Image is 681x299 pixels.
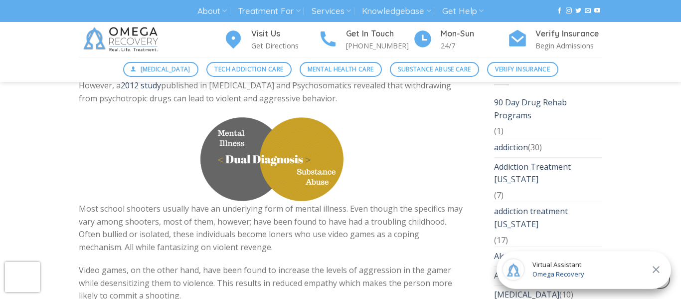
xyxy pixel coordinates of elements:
[398,64,471,74] span: Substance Abuse Care
[79,203,464,254] p: Most school shooters usually have an underlying form of mental illness. Even though the specifics...
[141,64,190,74] span: [MEDICAL_DATA]
[508,27,602,52] a: Verify Insurance Begin Admissions
[214,64,283,74] span: Tech Addiction Care
[441,40,508,51] p: 24/7
[494,93,603,138] li: (1)
[594,7,600,14] a: Follow on YouTube
[300,62,382,77] a: Mental Health Care
[494,138,528,157] a: addiction
[494,266,603,286] li: (1)
[308,64,373,74] span: Mental Health Care
[346,40,413,51] p: [PHONE_NUMBER]
[390,62,479,77] a: Substance Abuse Care
[494,202,603,234] a: addiction treatment [US_STATE]
[494,157,603,202] li: (7)
[362,2,431,20] a: Knowledgebase
[494,267,555,286] a: Alumni Program
[494,93,603,125] a: 90 Day Drug Rehab Programs
[223,27,318,52] a: Visit Us Get Directions
[494,138,603,157] li: (30)
[318,27,413,52] a: Get In Touch [PHONE_NUMBER]
[494,247,585,266] a: Alcohol Recovery Center
[535,40,602,51] p: Begin Admissions
[441,27,508,40] h4: Mon-Sun
[238,2,300,20] a: Treatment For
[556,7,562,14] a: Follow on Facebook
[121,80,161,91] a: 2012 study
[495,64,550,74] span: Verify Insurance
[487,62,558,77] a: Verify Insurance
[206,62,292,77] a: Tech Addiction Care
[494,247,603,266] li: (6)
[442,2,484,20] a: Get Help
[197,2,227,20] a: About
[5,262,40,292] iframe: reCAPTCHA
[312,2,351,20] a: Services
[79,66,464,105] p: When the [MEDICAL_DATA] becomes a real problem, withdrawing is usually the next logical step. How...
[346,27,413,40] h4: Get In Touch
[123,62,199,77] a: [MEDICAL_DATA]
[585,7,591,14] a: Send us an email
[251,40,318,51] p: Get Directions
[535,27,602,40] h4: Verify Insurance
[566,7,572,14] a: Follow on Instagram
[494,202,603,247] li: (17)
[494,158,603,189] a: Addiction Treatment [US_STATE]
[575,7,581,14] a: Follow on Twitter
[251,27,318,40] h4: Visit Us
[79,22,166,57] img: Omega Recovery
